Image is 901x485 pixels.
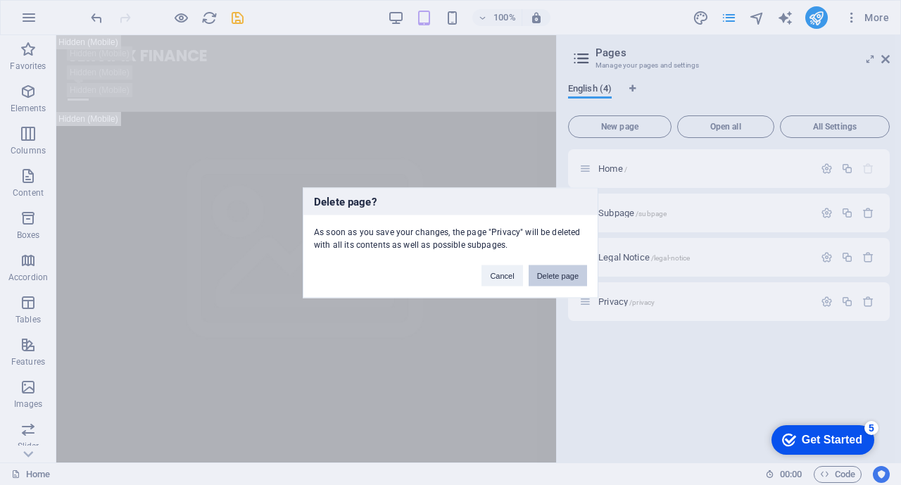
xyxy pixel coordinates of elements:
div: Get Started [38,15,99,28]
div: Get Started 5 items remaining, 0% complete [8,7,111,37]
button: Cancel [481,265,522,286]
h3: Delete page? [303,188,598,215]
button: Delete page [529,265,587,286]
div: As soon as you save your changes, the page "Privacy" will be deleted with all its contents as wel... [303,215,598,251]
div: 5 [101,3,115,17]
